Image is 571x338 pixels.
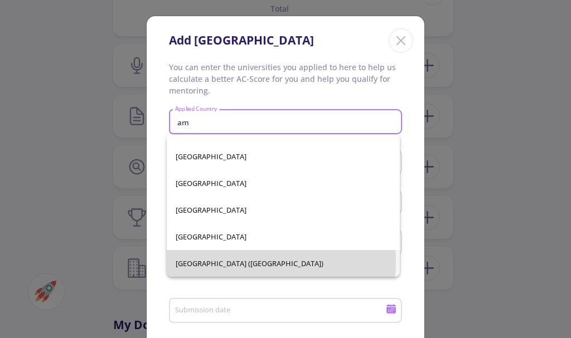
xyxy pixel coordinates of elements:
[169,61,402,96] p: You can enter the universities you applied to here to help us calculate a better AC-Score for you...
[176,197,391,223] span: [GEOGRAPHIC_DATA]
[176,250,391,277] span: [GEOGRAPHIC_DATA] ([GEOGRAPHIC_DATA])
[176,223,391,250] span: [GEOGRAPHIC_DATA]
[169,32,314,50] div: Add [GEOGRAPHIC_DATA]
[176,143,391,170] span: [GEOGRAPHIC_DATA]
[389,28,413,53] div: Close
[176,170,391,197] span: [GEOGRAPHIC_DATA]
